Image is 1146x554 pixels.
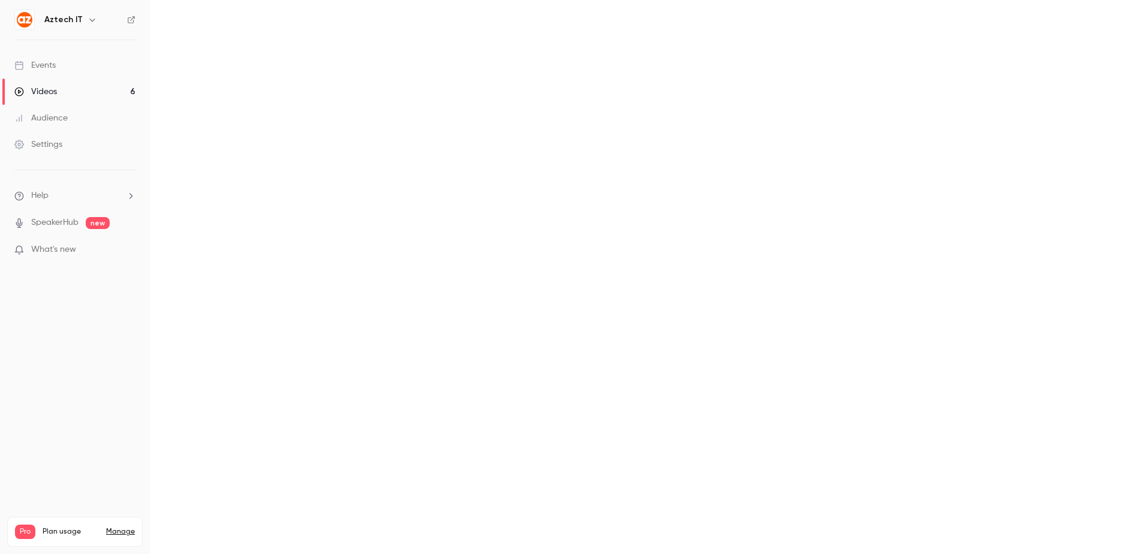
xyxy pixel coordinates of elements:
span: Plan usage [43,527,99,537]
h6: Aztech IT [44,14,83,26]
a: Manage [106,527,135,537]
div: Videos [14,86,57,98]
span: What's new [31,243,76,256]
div: Settings [14,138,62,150]
span: Help [31,189,49,202]
img: Aztech IT [15,10,34,29]
div: Events [14,59,56,71]
li: help-dropdown-opener [14,189,135,202]
div: Audience [14,112,68,124]
span: new [86,217,110,229]
a: SpeakerHub [31,216,79,229]
iframe: Noticeable Trigger [121,245,135,255]
span: Pro [15,525,35,539]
